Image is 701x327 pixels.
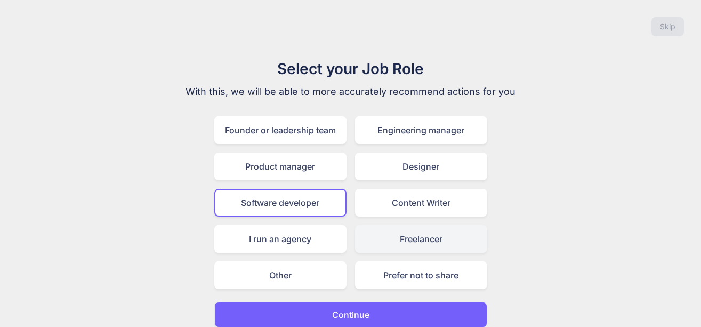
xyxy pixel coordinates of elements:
div: Founder or leadership team [214,116,347,144]
div: Prefer not to share [355,261,487,289]
div: Software developer [214,189,347,217]
p: With this, we will be able to more accurately recommend actions for you [172,84,530,99]
div: Designer [355,153,487,180]
div: Product manager [214,153,347,180]
div: I run an agency [214,225,347,253]
div: Other [214,261,347,289]
button: Skip [651,17,684,36]
div: Freelancer [355,225,487,253]
p: Continue [332,308,369,321]
div: Engineering manager [355,116,487,144]
div: Content Writer [355,189,487,217]
h1: Select your Job Role [172,58,530,80]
